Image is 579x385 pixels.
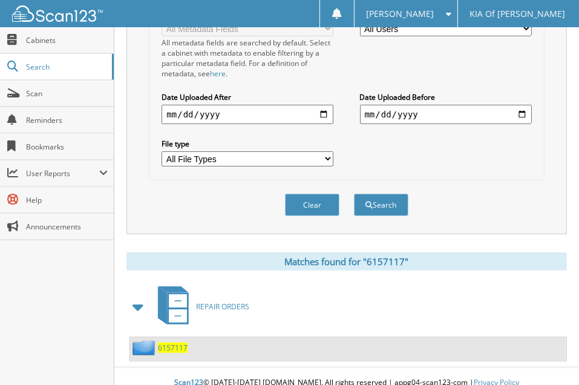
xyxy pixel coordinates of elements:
span: Search [26,62,106,72]
input: start [162,105,333,124]
img: scan123-logo-white.svg [12,5,103,22]
span: Cabinets [26,35,108,45]
a: REPAIR ORDERS [151,283,249,331]
span: Scan [26,88,108,99]
span: Reminders [26,115,108,125]
label: Date Uploaded After [162,92,333,102]
div: All metadata fields are searched by default. Select a cabinet with metadata to enable filtering b... [162,38,333,79]
label: Date Uploaded Before [360,92,532,102]
span: Bookmarks [26,142,108,152]
a: here [210,68,226,79]
span: REPAIR ORDERS [196,301,249,312]
label: File type [162,139,333,149]
span: [PERSON_NAME] [366,10,434,18]
div: Matches found for "6157117" [126,252,567,271]
span: Help [26,195,108,205]
button: Search [354,194,408,216]
iframe: Chat Widget [518,327,579,385]
a: 6157117 [158,343,188,353]
input: end [360,105,532,124]
span: KIA Of [PERSON_NAME] [470,10,566,18]
img: folder2.png [132,340,158,355]
span: Announcements [26,222,108,232]
button: Clear [285,194,339,216]
span: User Reports [26,168,99,179]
